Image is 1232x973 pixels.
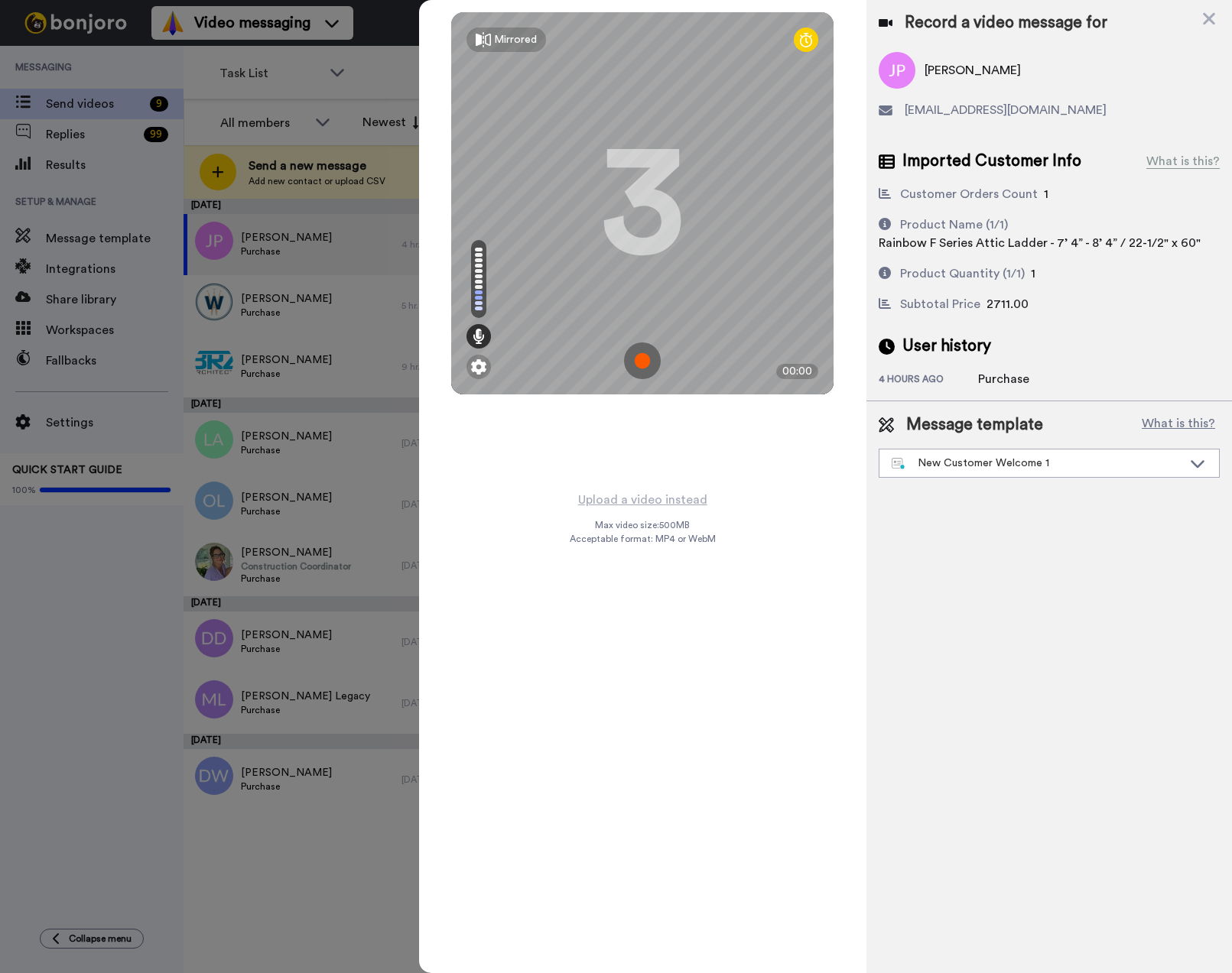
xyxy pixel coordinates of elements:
span: User history [902,335,991,358]
span: Imported Customer Info [902,150,1081,173]
span: Message template [906,414,1043,436]
div: Customer Orders Count [900,185,1038,203]
div: 3 [600,146,684,261]
span: Acceptable format: MP4 or WebM [570,533,716,545]
button: What is this? [1137,414,1220,436]
img: ic_record_start.svg [624,342,661,379]
div: 4 hours ago [879,373,978,388]
img: nextgen-template.svg [892,458,906,470]
span: 1 [1044,188,1048,200]
button: Upload a video instead [574,490,712,510]
div: Subtotal Price [900,295,980,313]
div: What is this? [1146,152,1220,170]
span: 1 [1031,268,1035,280]
div: Product Quantity (1/1) [900,264,1025,283]
span: Rainbow F Series Attic Ladder - 7’ 4” - 8’ 4” / 22-1/2" x 60" [879,237,1201,249]
div: 00:00 [776,364,818,379]
div: Product Name (1/1) [900,216,1008,234]
img: ic_gear.svg [471,359,486,375]
div: New Customer Welcome 1 [892,456,1182,471]
span: Max video size: 500 MB [595,519,690,531]
span: [EMAIL_ADDRESS][DOMAIN_NAME] [905,101,1107,119]
span: 2711.00 [987,298,1029,310]
div: Purchase [978,370,1055,388]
